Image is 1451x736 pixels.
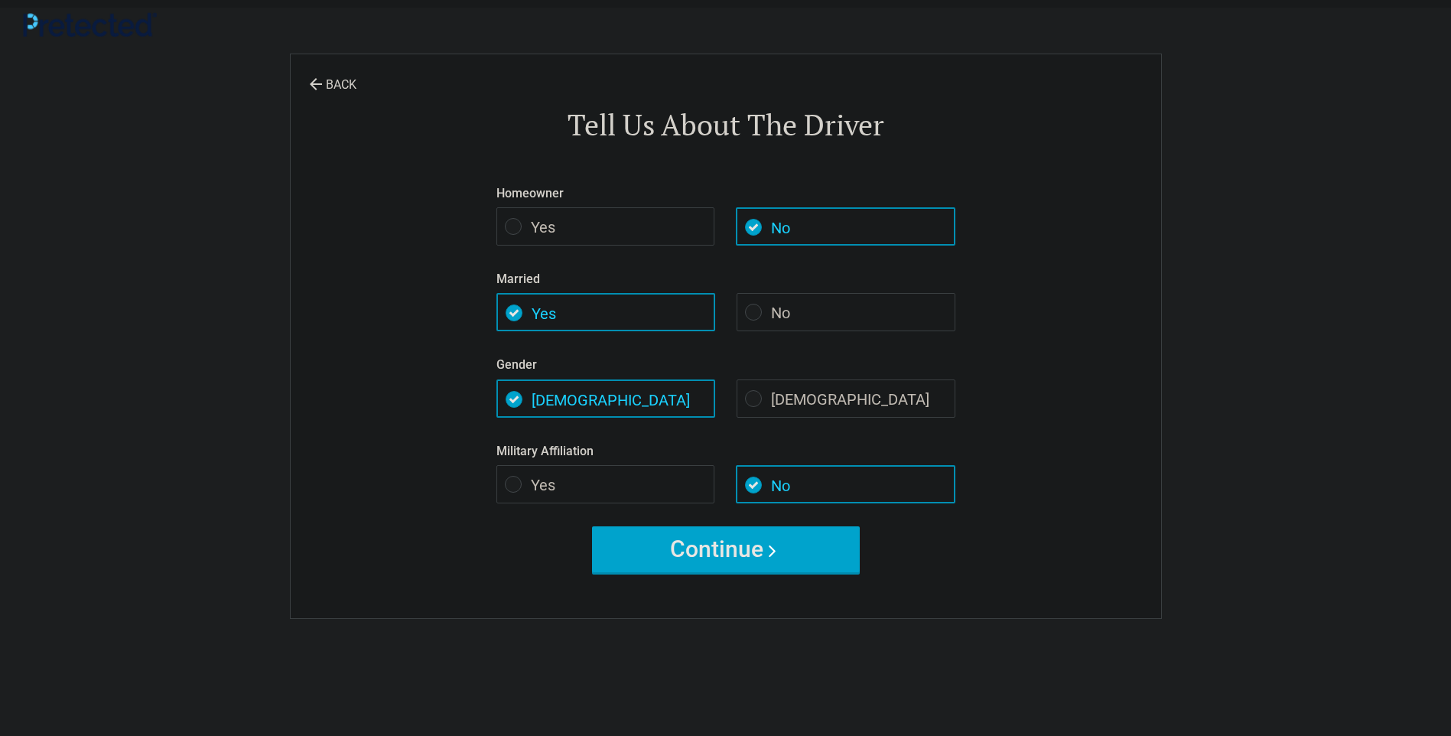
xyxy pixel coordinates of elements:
label: Married [496,269,955,289]
span: Yes [496,293,715,331]
label: Homeowner [496,183,955,204]
img: Main Logo [23,12,157,37]
button: Continue [592,526,860,572]
a: BACK [306,64,359,91]
span: Yes [496,465,715,503]
span: Yes [496,207,715,246]
span: No [736,207,955,246]
label: Military Affiliation [496,441,955,461]
span: No [736,465,955,503]
span: [DEMOGRAPHIC_DATA] [496,379,715,418]
h2: Tell Us About The Driver [375,106,1077,145]
span: [DEMOGRAPHIC_DATA] [737,379,955,418]
label: Gender [496,354,955,375]
span: No [737,293,955,331]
